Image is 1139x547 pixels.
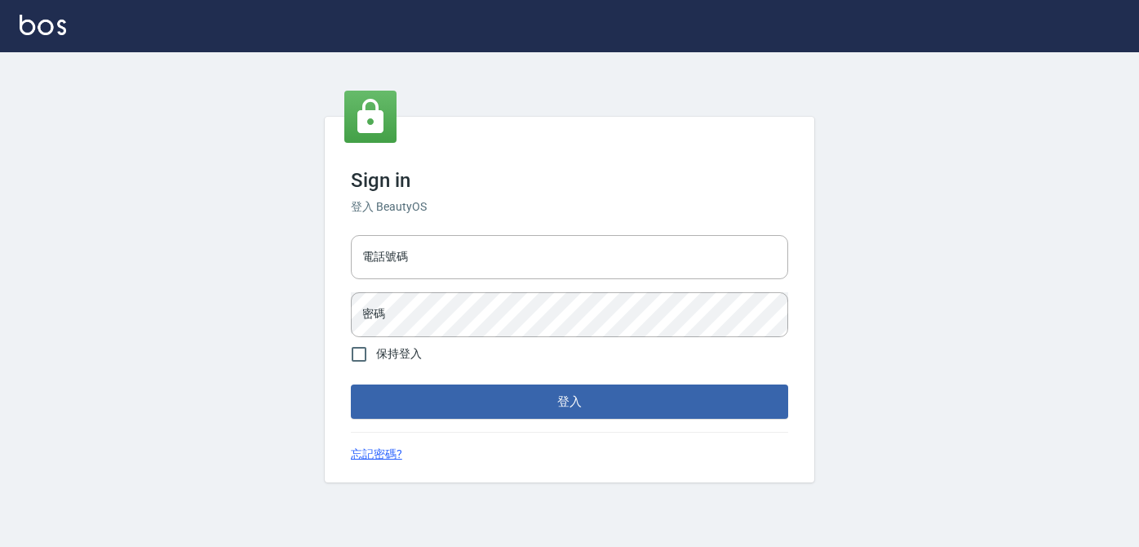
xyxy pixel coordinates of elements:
[351,198,788,216] h6: 登入 BeautyOS
[351,169,788,192] h3: Sign in
[20,15,66,35] img: Logo
[376,345,422,362] span: 保持登入
[351,385,788,419] button: 登入
[351,446,402,463] a: 忘記密碼?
